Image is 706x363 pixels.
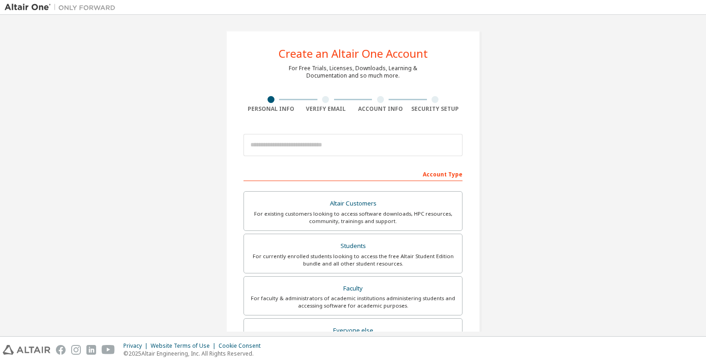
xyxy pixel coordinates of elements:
[250,240,456,253] div: Students
[250,197,456,210] div: Altair Customers
[408,105,463,113] div: Security Setup
[289,65,417,79] div: For Free Trials, Licenses, Downloads, Learning & Documentation and so much more.
[250,324,456,337] div: Everyone else
[298,105,353,113] div: Verify Email
[250,210,456,225] div: For existing customers looking to access software downloads, HPC resources, community, trainings ...
[243,105,298,113] div: Personal Info
[71,345,81,355] img: instagram.svg
[3,345,50,355] img: altair_logo.svg
[56,345,66,355] img: facebook.svg
[250,282,456,295] div: Faculty
[219,342,266,350] div: Cookie Consent
[243,166,463,181] div: Account Type
[250,253,456,267] div: For currently enrolled students looking to access the free Altair Student Edition bundle and all ...
[102,345,115,355] img: youtube.svg
[5,3,120,12] img: Altair One
[151,342,219,350] div: Website Terms of Use
[250,295,456,309] div: For faculty & administrators of academic institutions administering students and accessing softwa...
[123,350,266,357] p: © 2025 Altair Engineering, Inc. All Rights Reserved.
[353,105,408,113] div: Account Info
[86,345,96,355] img: linkedin.svg
[123,342,151,350] div: Privacy
[279,48,428,59] div: Create an Altair One Account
